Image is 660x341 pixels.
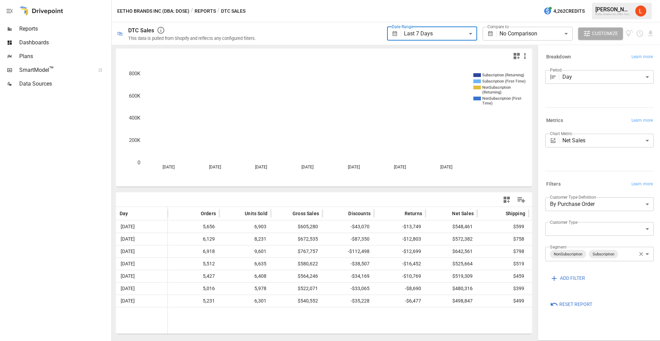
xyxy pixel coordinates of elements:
span: $580,622 [274,258,319,270]
span: $548,461 [429,221,474,233]
span: -$13,749 [377,221,422,233]
div: / [191,7,193,15]
span: $519,309 [429,270,474,282]
text: NonSubscription [482,85,511,90]
label: Chart Metric [550,131,572,136]
span: Shipping [506,210,525,217]
span: Discounts [348,210,371,217]
span: $480,316 [429,283,474,295]
text: [DATE] [209,165,221,169]
span: -$35,228 [326,295,371,307]
span: 6,635 [223,258,267,270]
span: $758 [481,233,525,245]
label: Segment [550,244,566,250]
h6: Filters [546,180,561,188]
div: This data is pulled from Shopify and reflects any configured filters. [128,36,256,41]
span: ™ [49,65,54,74]
button: Sort [190,209,200,218]
span: Returns [405,210,422,217]
text: Subscription (First-Time) [482,79,526,84]
span: $599 [481,221,525,233]
text: 600K [129,93,141,99]
button: Reports [195,7,216,15]
text: 0 [137,159,140,166]
text: 200K [129,137,141,143]
span: $459 [481,270,525,282]
span: Reports [19,25,110,33]
button: Reset Report [545,298,597,310]
span: $672,535 [274,233,319,245]
span: -$38,507 [326,258,371,270]
text: [DATE] [301,165,313,169]
div: No Comparison [499,27,572,41]
div: Day [562,70,654,84]
button: Eetho Brands Inc (DBA: Dose) [117,7,189,15]
svg: A chart. [116,63,532,187]
text: [DATE] [255,165,267,169]
text: [DATE] [348,165,360,169]
text: 400K [129,115,141,121]
span: Customize [592,29,618,38]
div: Leslie Denton [635,5,646,16]
span: Net Sales [452,210,474,217]
span: Data Sources [19,80,110,88]
span: Orders [201,210,216,217]
span: -$12,699 [377,245,422,257]
span: 4,262 Credits [553,7,585,15]
span: 5,231 [171,295,216,307]
span: 5,656 [171,221,216,233]
label: Customer Type Definition [550,194,596,200]
button: Schedule report [636,30,644,37]
button: Sort [129,209,139,218]
span: Subscription [590,250,617,258]
span: Last 7 Days [404,30,433,37]
span: NonSubscription [551,250,585,258]
span: 6,903 [223,221,267,233]
span: 5,512 [171,258,216,270]
span: -$34,169 [326,270,371,282]
span: 9,601 [223,245,267,257]
button: Sort [338,209,348,218]
span: [DATE] [120,233,164,245]
div: 🛍 [117,30,123,37]
span: $399 [481,283,525,295]
label: Date Range [392,24,413,30]
div: Eetho Brands Inc (DBA: Dose) [595,13,631,16]
label: Period [550,67,562,73]
span: 6,129 [171,233,216,245]
span: -$12,803 [377,233,422,245]
text: NonSubscription (First- [482,96,522,101]
text: [DATE] [394,165,406,169]
span: $519 [481,258,525,270]
span: ADD FILTER [560,274,585,283]
span: $540,552 [274,295,319,307]
span: Gross Sales [293,210,319,217]
text: [DATE] [163,165,175,169]
span: Day [120,210,128,217]
span: 5,427 [171,270,216,282]
span: $767,757 [274,245,319,257]
span: [DATE] [120,295,164,307]
button: Sort [442,209,451,218]
span: 5,978 [223,283,267,295]
span: $525,664 [429,258,474,270]
span: -$6,477 [377,295,422,307]
span: $605,280 [274,221,319,233]
div: By Purchase Order [545,197,654,211]
span: [DATE] [120,270,164,282]
button: Download report [647,30,654,37]
span: $642,561 [429,245,474,257]
label: Compare to [487,24,509,30]
span: [DATE] [120,221,164,233]
span: $798 [481,245,525,257]
span: 6,918 [171,245,216,257]
span: -$112,498 [326,245,371,257]
button: ADD FILTER [545,272,590,285]
span: [DATE] [120,258,164,270]
button: Sort [495,209,505,218]
span: $522,071 [274,283,319,295]
button: Sort [234,209,244,218]
span: [DATE] [120,245,164,257]
button: Customize [578,27,623,40]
